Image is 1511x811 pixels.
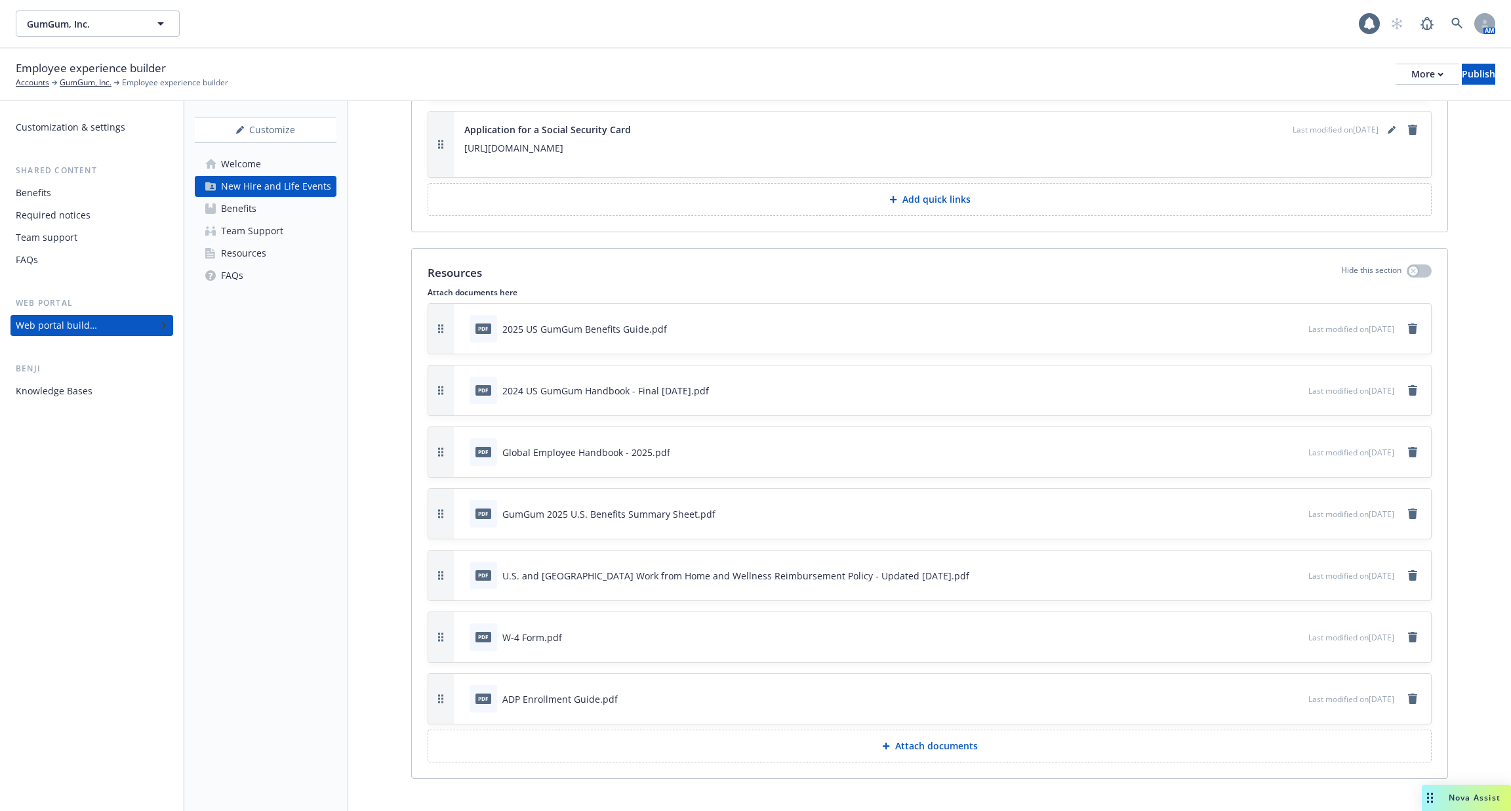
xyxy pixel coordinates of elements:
[1444,10,1470,37] a: Search
[1422,785,1438,811] div: Drag to move
[1270,507,1281,521] button: download file
[895,739,978,753] p: Attach documents
[428,264,482,281] p: Resources
[428,287,1432,298] p: Attach documents here
[502,322,667,336] div: 2025 US GumGum Benefits Guide.pdf
[195,117,336,143] button: Customize
[16,182,51,203] div: Benefits
[1308,509,1394,520] span: Last modified on [DATE]
[475,509,491,518] span: pdf
[1270,631,1281,644] button: download file
[1308,694,1394,705] span: Last modified on [DATE]
[502,692,618,706] div: ADP Enrollment Guide.pdf
[1411,64,1443,84] div: More
[16,249,38,270] div: FAQs
[1270,384,1281,398] button: download file
[16,381,92,402] div: Knowledge Bases
[195,265,336,286] a: FAQs
[1405,629,1420,645] a: remove
[1405,122,1420,138] a: remove
[195,220,336,241] a: Team Support
[221,243,266,264] div: Resources
[902,193,971,206] p: Add quick links
[195,117,336,142] div: Customize
[1405,444,1420,460] a: remove
[1291,322,1303,336] button: preview file
[1405,691,1420,707] a: remove
[10,182,173,203] a: Benefits
[428,183,1432,216] button: Add quick links
[1396,64,1459,85] button: More
[16,227,77,248] div: Team support
[475,447,491,457] span: pdf
[475,570,491,580] span: pdf
[10,249,173,270] a: FAQs
[16,10,180,37] button: GumGum, Inc.
[1293,124,1379,136] span: Last modified on [DATE]
[1291,569,1303,583] button: preview file
[10,315,173,336] a: Web portal builder
[16,205,91,226] div: Required notices
[428,730,1432,762] button: Attach documents
[1449,792,1501,803] span: Nova Assist
[1308,447,1394,458] span: Last modified on [DATE]
[1270,569,1281,583] button: download file
[1341,264,1401,281] p: Hide this section
[195,176,336,197] a: New Hire and Life Events
[502,384,709,398] div: 2024 US GumGum Handbook - Final [DATE].pdf
[10,297,173,310] div: Web portal
[60,77,111,89] a: GumGum, Inc.
[10,164,173,177] div: Shared content
[1308,323,1394,335] span: Last modified on [DATE]
[1384,122,1400,138] a: editPencil
[464,123,631,136] span: Application for a Social Security Card
[16,60,166,77] span: Employee experience builder
[1462,64,1495,84] div: Publish
[195,154,336,175] a: Welcome
[1414,10,1440,37] a: Report a Bug
[1405,568,1420,583] a: remove
[1422,785,1511,811] button: Nova Assist
[1270,446,1281,459] button: download file
[10,362,173,375] div: Benji
[27,17,140,31] span: GumGum, Inc.
[221,154,261,175] div: Welcome
[502,631,562,644] div: W-4 Form.pdf
[464,140,1420,156] p: [URL][DOMAIN_NAME]
[1308,632,1394,643] span: Last modified on [DATE]
[1462,64,1495,85] button: Publish
[221,265,243,286] div: FAQs
[1270,692,1281,706] button: download file
[475,323,491,333] span: pdf
[1384,10,1410,37] a: Start snowing
[195,198,336,219] a: Benefits
[10,381,173,402] a: Knowledge Bases
[16,77,49,89] a: Accounts
[10,205,173,226] a: Required notices
[1308,385,1394,396] span: Last modified on [DATE]
[475,385,491,395] span: pdf
[502,446,670,459] div: Global Employee Handbook - 2025.pdf
[502,569,969,583] div: U.S. and [GEOGRAPHIC_DATA] Work from Home and Wellness Reimbursement Policy - Updated [DATE].pdf
[10,227,173,248] a: Team support
[221,198,256,219] div: Benefits
[195,243,336,264] a: Resources
[1308,570,1394,581] span: Last modified on [DATE]
[1270,322,1281,336] button: download file
[1291,384,1303,398] button: preview file
[1291,507,1303,521] button: preview file
[122,77,228,89] span: Employee experience builder
[16,117,125,138] div: Customization & settings
[1291,631,1303,644] button: preview file
[502,507,715,521] div: GumGum 2025 U.S. Benefits Summary Sheet.pdf
[221,220,283,241] div: Team Support
[1291,692,1303,706] button: preview file
[10,117,173,138] a: Customization & settings
[1405,383,1420,398] a: remove
[221,176,331,197] div: New Hire and Life Events
[475,694,491,703] span: pdf
[16,315,97,336] div: Web portal builder
[1405,321,1420,337] a: remove
[1291,446,1303,459] button: preview file
[475,632,491,642] span: pdf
